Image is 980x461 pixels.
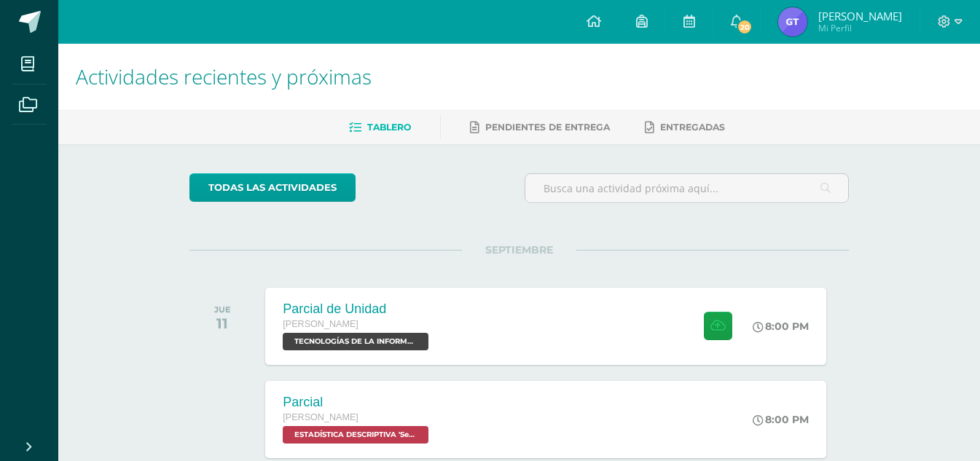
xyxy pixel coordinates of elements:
[660,122,725,133] span: Entregadas
[645,116,725,139] a: Entregadas
[283,302,432,317] div: Parcial de Unidad
[283,412,358,422] span: [PERSON_NAME]
[367,122,411,133] span: Tablero
[485,122,610,133] span: Pendientes de entrega
[214,304,231,315] div: JUE
[283,395,432,410] div: Parcial
[778,7,807,36] img: d083dd3697d02accb7db2901ab6baee2.png
[525,174,848,202] input: Busca una actividad próxima aquí...
[462,243,576,256] span: SEPTIEMBRE
[283,333,428,350] span: TECNOLOGÍAS DE LA INFORMACIÓN Y LA COMUNICACIÓN 5 'Sección B'
[753,413,809,426] div: 8:00 PM
[818,22,902,34] span: Mi Perfil
[189,173,356,202] a: todas las Actividades
[283,426,428,444] span: ESTADÍSTICA DESCRIPTIVA 'Sección B'
[470,116,610,139] a: Pendientes de entrega
[753,320,809,333] div: 8:00 PM
[737,19,753,35] span: 20
[818,9,902,23] span: [PERSON_NAME]
[214,315,231,332] div: 11
[349,116,411,139] a: Tablero
[283,319,358,329] span: [PERSON_NAME]
[76,63,372,90] span: Actividades recientes y próximas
